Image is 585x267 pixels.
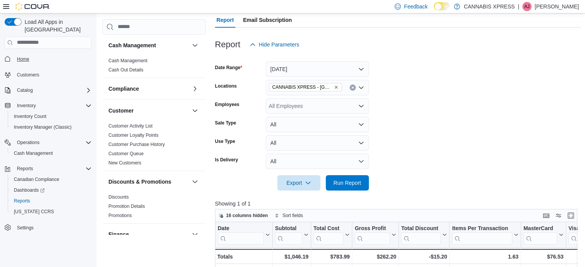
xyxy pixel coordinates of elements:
a: Customers [14,70,42,80]
a: Home [14,55,32,64]
span: Inventory [14,101,92,110]
span: Customer Loyalty Points [108,132,158,138]
button: Sort fields [272,211,306,220]
div: Total Cost [313,225,343,244]
a: Reports [11,196,33,206]
span: Inventory Count [14,113,47,119]
button: [US_STATE] CCRS [8,206,95,217]
button: Finance [190,230,200,239]
h3: Customer [108,107,133,114]
button: Open list of options [358,85,364,91]
a: Canadian Compliance [11,175,62,184]
a: Customer Purchase History [108,142,165,147]
a: New Customers [108,160,141,166]
button: Run Report [326,175,369,191]
span: Reports [11,196,92,206]
button: Hide Parameters [247,37,302,52]
button: Reports [8,196,95,206]
label: Employees [215,101,239,108]
span: Customers [17,72,39,78]
div: $262.20 [355,252,396,261]
button: Inventory [2,100,95,111]
a: Promotion Details [108,204,145,209]
span: Customers [14,70,92,80]
a: Cash Management [108,58,147,63]
span: Cash Management [14,150,53,156]
button: Finance [108,231,189,238]
button: Keyboard shortcuts [542,211,551,220]
button: Total Cost [313,225,350,244]
button: Reports [2,163,95,174]
div: Items Per Transaction [452,225,512,244]
span: Export [282,175,316,191]
button: 16 columns hidden [215,211,271,220]
label: Is Delivery [215,157,238,163]
span: 16 columns hidden [226,212,268,219]
span: Inventory Manager (Classic) [11,123,92,132]
h3: Report [215,40,240,49]
div: Subtotal [275,225,302,244]
label: Locations [215,83,237,89]
span: Reports [14,198,30,204]
button: Discounts & Promotions [108,178,189,186]
button: Cash Management [108,41,189,49]
span: Catalog [14,86,92,95]
div: Total Discount [401,225,441,232]
span: Operations [14,138,92,147]
div: Gross Profit [355,225,390,232]
div: Customer [102,121,206,171]
h3: Compliance [108,85,139,93]
a: Customer Queue [108,151,143,156]
label: Date Range [215,65,242,71]
button: Inventory Manager (Classic) [8,122,95,133]
button: Inventory [14,101,39,110]
button: Cash Management [8,148,95,159]
button: Operations [14,138,43,147]
a: Inventory Count [11,112,50,121]
button: Cash Management [190,41,200,50]
button: Enter fullscreen [566,211,575,220]
div: 1.63 [452,252,518,261]
h3: Discounts & Promotions [108,178,171,186]
div: Totals [217,252,270,261]
span: Home [17,56,29,62]
div: MasterCard [523,225,557,244]
button: Remove CANNABIS XPRESS - Delhi (Main Street) from selection in this group [334,85,338,90]
button: Customer [190,106,200,115]
div: Subtotal [275,225,302,232]
span: Customer Purchase History [108,141,165,148]
button: All [266,117,369,132]
span: Feedback [404,3,427,10]
button: Total Discount [401,225,447,244]
span: Email Subscription [243,12,292,28]
button: Clear input [350,85,356,91]
button: Reports [14,164,36,173]
span: Cash Management [11,149,92,158]
span: Settings [17,225,33,231]
a: Cash Management [11,149,56,158]
button: Home [2,53,95,65]
p: | [518,2,519,11]
a: [US_STATE] CCRS [11,207,57,216]
span: Cash Management [108,58,147,64]
div: Total Cost [313,225,343,232]
a: Cash Out Details [108,67,143,73]
span: Operations [17,139,40,146]
button: Catalog [2,85,95,96]
button: Open list of options [358,103,364,109]
button: Settings [2,222,95,233]
span: Washington CCRS [11,207,92,216]
button: Display options [554,211,563,220]
span: Home [14,54,92,64]
div: Date [218,225,264,232]
button: Catalog [14,86,36,95]
div: Gross Profit [355,225,390,244]
div: $76.53 [523,252,563,261]
button: Date [218,225,270,244]
span: Inventory Count [11,112,92,121]
span: Reports [14,164,92,173]
nav: Complex example [5,50,92,253]
div: Date [218,225,264,244]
